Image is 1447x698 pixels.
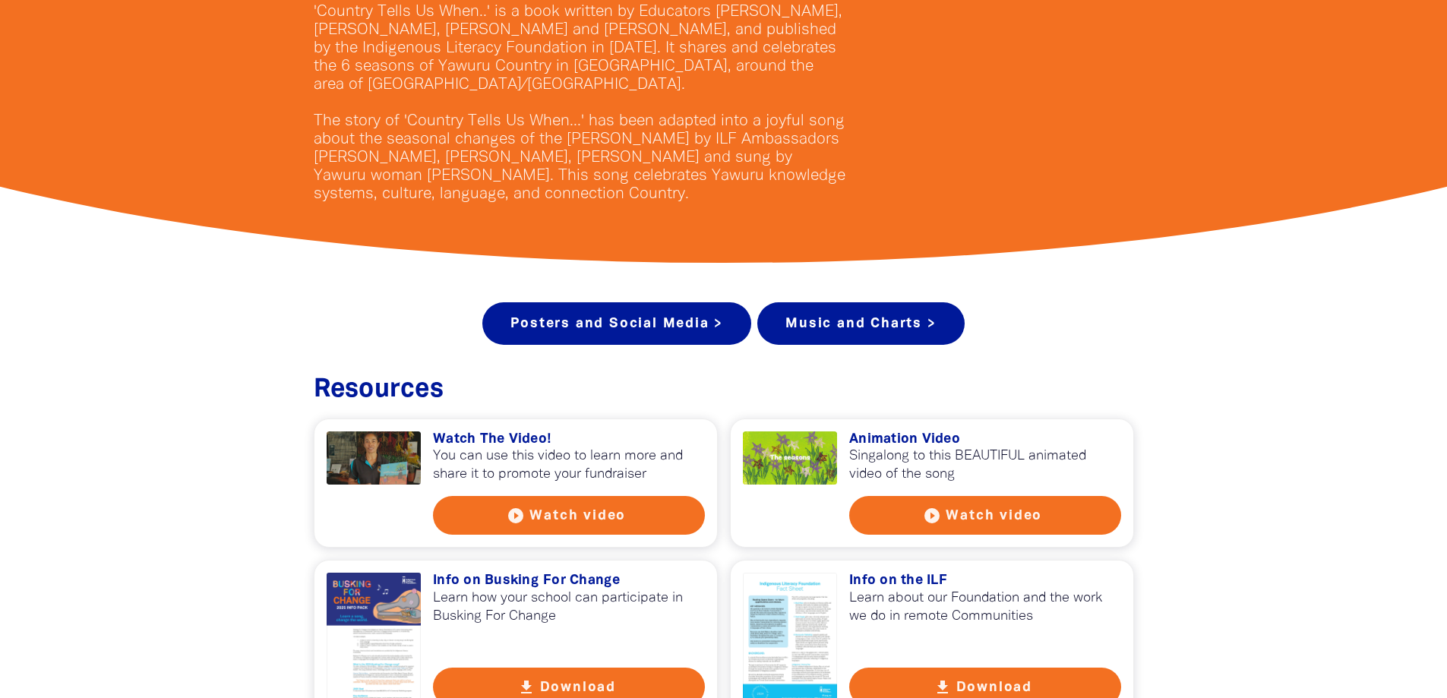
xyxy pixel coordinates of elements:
[433,496,705,535] button: play_circle_filled Watch video
[482,302,751,345] a: Posters and Social Media >
[314,378,444,402] span: Resources
[849,573,1121,589] h3: Info on the ILF
[923,507,941,525] i: play_circle_filled
[433,431,705,448] h3: Watch The Video!
[507,507,525,525] i: play_circle_filled
[934,678,952,696] i: get_app
[849,431,1121,448] h3: Animation Video
[314,3,845,204] p: 'Country Tells Us When..' is a book written by Educators [PERSON_NAME], [PERSON_NAME], [PERSON_NA...
[433,573,705,589] h3: Info on Busking For Change
[849,496,1121,535] button: play_circle_filled Watch video
[757,302,964,345] a: Music and Charts >
[517,678,536,696] i: get_app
